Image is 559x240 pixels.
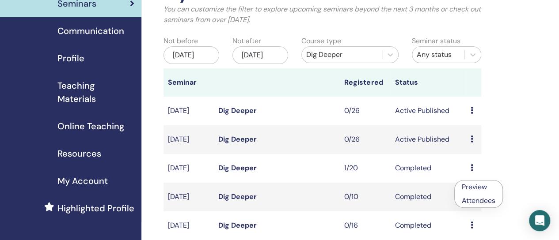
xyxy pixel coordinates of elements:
[529,210,550,231] div: Open Intercom Messenger
[218,221,257,230] a: Dig Deeper
[218,192,257,201] a: Dig Deeper
[340,211,390,240] td: 0/16
[306,49,377,60] div: Dig Deeper
[57,202,134,215] span: Highlighted Profile
[57,120,124,133] span: Online Teaching
[340,68,390,97] th: Registered
[417,49,460,60] div: Any status
[232,36,261,46] label: Not after
[164,97,214,125] td: [DATE]
[390,183,466,211] td: Completed
[57,79,134,105] span: Teaching Materials
[164,46,219,64] div: [DATE]
[462,182,487,191] a: Preview
[164,125,214,154] td: [DATE]
[390,68,466,97] th: Status
[340,154,390,183] td: 1/20
[218,106,257,115] a: Dig Deeper
[462,196,495,205] a: Attendees
[57,174,108,187] span: My Account
[164,183,214,211] td: [DATE]
[232,46,288,64] div: [DATE]
[164,36,198,46] label: Not before
[390,154,466,183] td: Completed
[390,211,466,240] td: Completed
[412,36,460,46] label: Seminar status
[164,154,214,183] td: [DATE]
[340,183,390,211] td: 0/10
[301,36,341,46] label: Course type
[340,125,390,154] td: 0/26
[218,163,257,172] a: Dig Deeper
[57,52,84,65] span: Profile
[218,135,257,144] a: Dig Deeper
[164,4,481,25] p: You can customize the filter to explore upcoming seminars beyond the next 3 months or check out s...
[164,68,214,97] th: Seminar
[340,97,390,125] td: 0/26
[164,211,214,240] td: [DATE]
[390,125,466,154] td: Active Published
[390,97,466,125] td: Active Published
[57,24,124,37] span: Communication
[57,147,101,160] span: Resources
